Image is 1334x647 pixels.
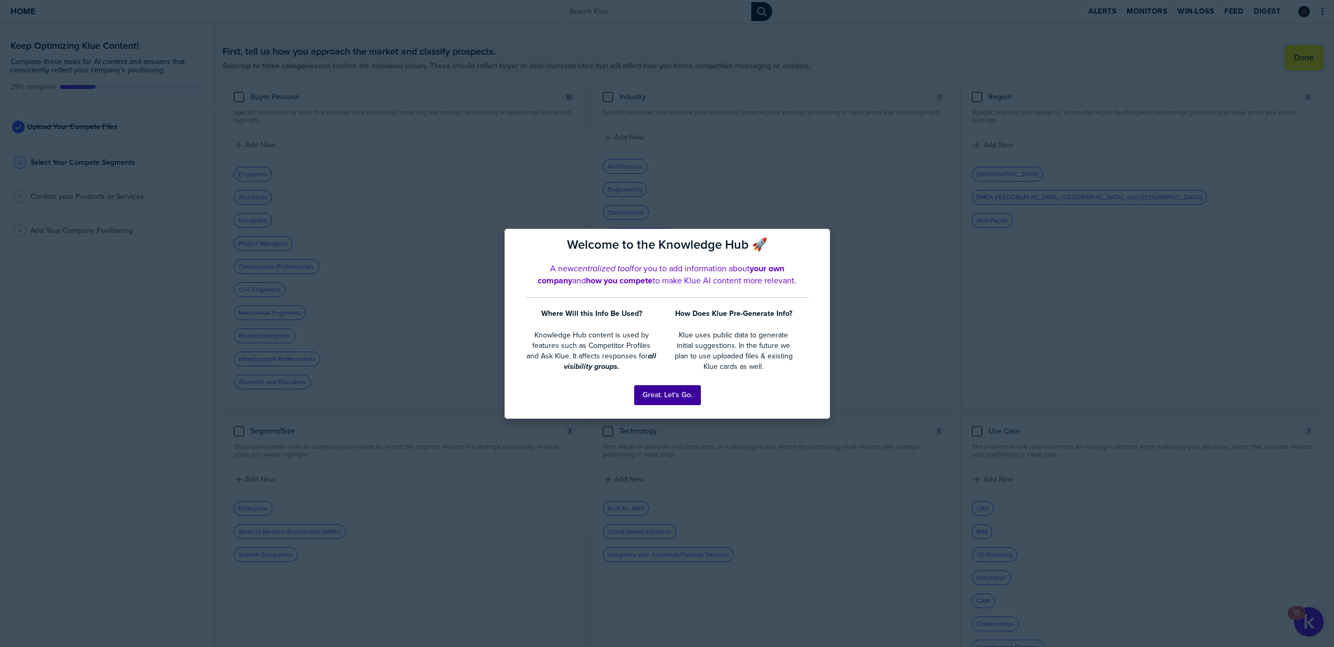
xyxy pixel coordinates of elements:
[527,330,653,362] span: Knowledge Hub content is used by features such as Competitor Profiles and Ask Klue. It affects re...
[574,262,632,274] em: centralized tool
[586,274,653,287] strong: how you compete
[541,308,642,319] strong: Where Will this Info Be Used?
[550,262,574,274] span: A new
[634,385,701,405] button: Great. Let's Go.
[632,262,750,274] span: for you to add information about
[675,308,792,319] strong: How Does Klue Pre-Generate Info?
[538,262,786,287] strong: your own company
[813,236,821,248] button: Close
[670,330,797,373] p: Klue uses public data to generate initial suggestions. In the future we plan to use uploaded file...
[564,351,659,372] em: all visibility groups.
[526,237,808,252] h2: Welcome to the Knowledge Hub 🚀
[572,274,586,287] span: and
[653,274,796,287] span: to make Klue AI content more relevant.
